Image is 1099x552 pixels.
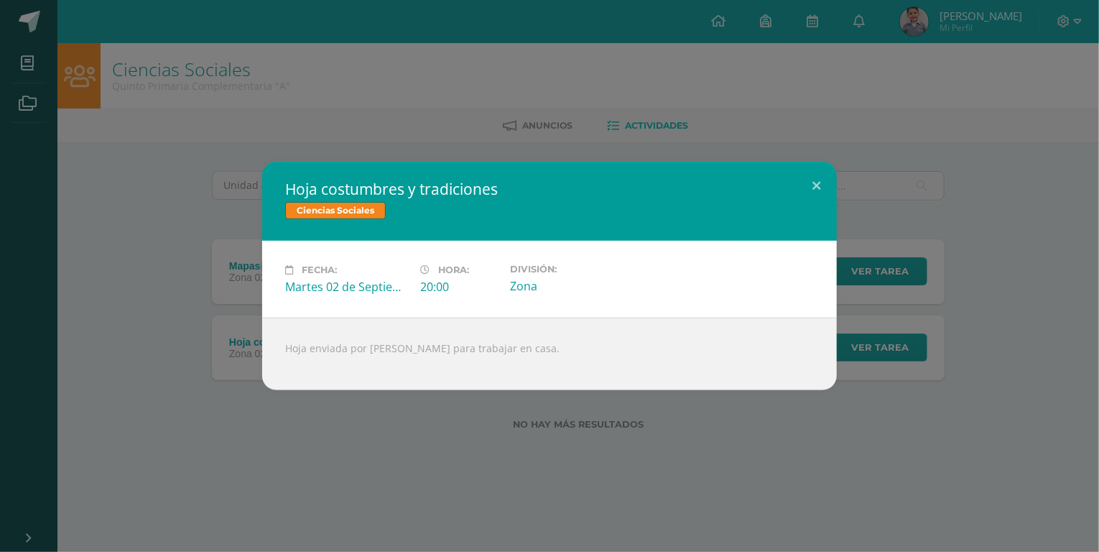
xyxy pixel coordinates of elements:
[285,179,814,199] h2: Hoja costumbres y tradiciones
[796,162,837,211] button: Close (Esc)
[302,264,337,275] span: Fecha:
[285,279,409,295] div: Martes 02 de Septiembre
[420,279,499,295] div: 20:00
[438,264,469,275] span: Hora:
[510,264,634,275] label: División:
[510,278,634,294] div: Zona
[262,318,837,390] div: Hoja enviada por [PERSON_NAME] para trabajar en casa.
[285,202,386,219] span: Ciencias Sociales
